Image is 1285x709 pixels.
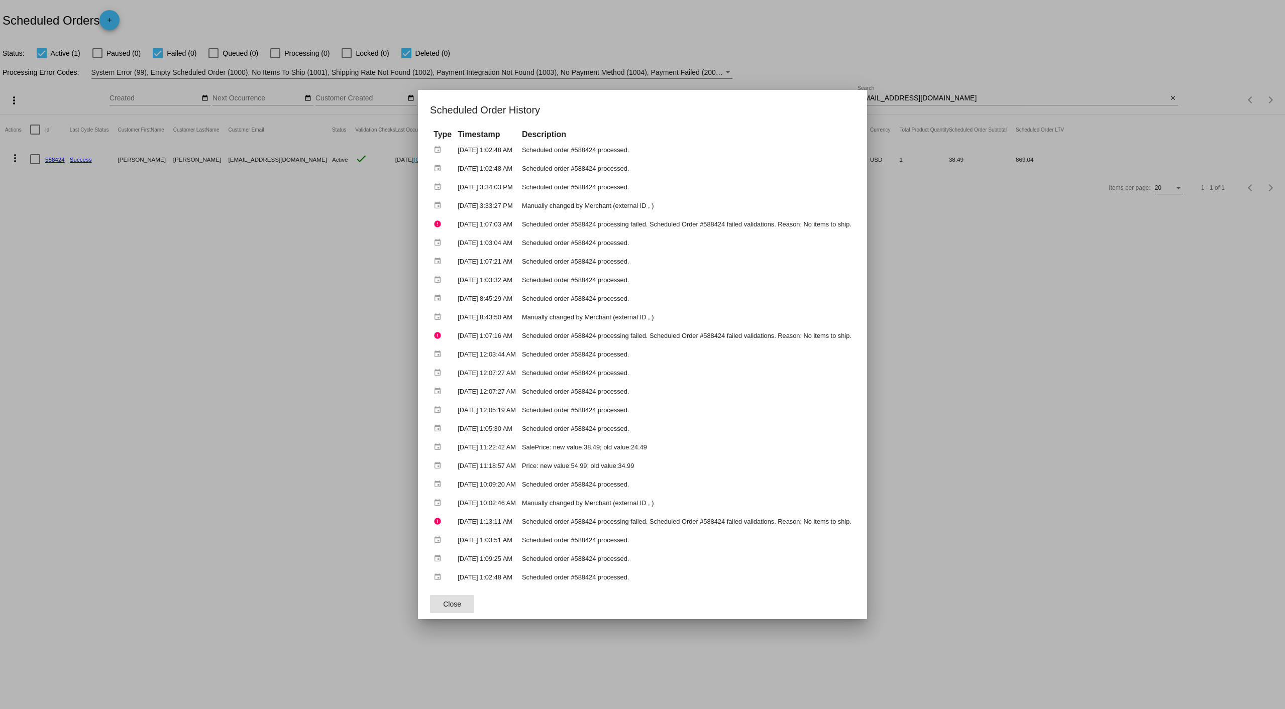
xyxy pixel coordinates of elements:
td: [DATE] 1:13:11 AM [455,513,518,530]
td: SalePrice: new value:38.49; old value:24.49 [519,438,854,456]
mat-icon: event [434,365,446,381]
td: [DATE] 12:07:27 AM [455,364,518,382]
td: Scheduled order #588424 processed. [519,550,854,567]
td: Scheduled order #588424 processed. [519,364,854,382]
td: Scheduled order #588424 processed. [519,290,854,307]
td: [DATE] 12:05:19 AM [455,401,518,419]
td: [DATE] 12:03:44 AM [455,345,518,363]
mat-icon: event [434,477,446,492]
td: [DATE] 1:07:21 AM [455,253,518,270]
mat-icon: error [434,328,446,343]
h1: Scheduled Order History [430,102,855,118]
td: Scheduled order #588424 processed. [519,141,854,159]
td: [DATE] 8:43:50 AM [455,308,518,326]
mat-icon: event [434,402,446,418]
td: Scheduled order #588424 processed. [519,345,854,363]
mat-icon: event [434,421,446,436]
td: [DATE] 12:07:27 AM [455,383,518,400]
mat-icon: event [434,309,446,325]
mat-icon: error [434,514,446,529]
mat-icon: event [434,346,446,362]
td: Scheduled order #588424 processed. [519,234,854,252]
mat-icon: event [434,291,446,306]
td: [DATE] 10:02:46 AM [455,494,518,512]
td: Scheduled order #588424 processing failed. Scheduled Order #588424 failed validations. Reason: No... [519,327,854,344]
mat-icon: event [434,254,446,269]
mat-icon: event [434,495,446,511]
td: Manually changed by Merchant (external ID , ) [519,308,854,326]
mat-icon: error [434,216,446,232]
td: [DATE] 10:09:20 AM [455,476,518,493]
td: Scheduled order #588424 processing failed. Scheduled Order #588424 failed validations. Reason: No... [519,513,854,530]
mat-icon: event [434,161,446,176]
td: Scheduled order #588424 processed. [519,383,854,400]
td: [DATE] 1:07:03 AM [455,215,518,233]
mat-icon: event [434,569,446,585]
td: Scheduled order #588424 processed. [519,401,854,419]
td: [DATE] 8:45:29 AM [455,290,518,307]
td: [DATE] 3:34:03 PM [455,178,518,196]
td: [DATE] 1:05:30 AM [455,420,518,437]
td: Scheduled order #588424 processing failed. Scheduled Order #588424 failed validations. Reason: No... [519,215,854,233]
th: Description [519,129,854,140]
td: [DATE] 11:18:57 AM [455,457,518,475]
mat-icon: event [434,179,446,195]
td: Scheduled order #588424 processed. [519,271,854,289]
mat-icon: event [434,551,446,566]
mat-icon: event [434,142,446,158]
td: [DATE] 1:09:25 AM [455,550,518,567]
td: Scheduled order #588424 processed. [519,587,854,605]
mat-icon: event [434,272,446,288]
mat-icon: event [434,235,446,251]
mat-icon: event [434,588,446,604]
td: Scheduled order #588424 processed. [519,178,854,196]
td: Scheduled order #588424 processed. [519,420,854,437]
span: Close [443,600,461,608]
td: Price: new value:54.99; old value:34.99 [519,457,854,475]
td: [DATE] 1:03:04 AM [455,234,518,252]
th: Type [431,129,454,140]
td: [DATE] 1:02:48 AM [455,568,518,586]
mat-icon: event [434,439,446,455]
td: Scheduled order #588424 processed. [519,253,854,270]
mat-icon: event [434,458,446,474]
td: Scheduled order #588424 processed. [519,160,854,177]
td: [DATE] 11:22:42 AM [455,438,518,456]
td: [DATE] 1:02:48 AM [455,160,518,177]
td: Manually changed by Merchant (external ID , ) [519,197,854,214]
button: Close dialog [430,595,474,613]
td: [DATE] 1:07:16 AM [455,327,518,344]
td: Manually changed by Merchant (external ID , ) [519,494,854,512]
td: Scheduled order #588424 processed. [519,476,854,493]
mat-icon: event [434,384,446,399]
mat-icon: event [434,198,446,213]
td: [DATE] 1:03:27 AM [455,587,518,605]
td: [DATE] 3:33:27 PM [455,197,518,214]
td: Scheduled order #588424 processed. [519,568,854,586]
td: [DATE] 1:03:51 AM [455,531,518,549]
mat-icon: event [434,532,446,548]
td: [DATE] 1:03:32 AM [455,271,518,289]
td: Scheduled order #588424 processed. [519,531,854,549]
td: [DATE] 1:02:48 AM [455,141,518,159]
th: Timestamp [455,129,518,140]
